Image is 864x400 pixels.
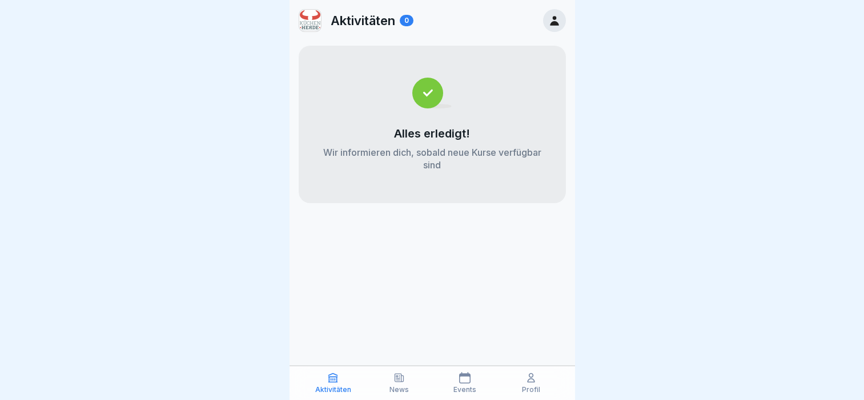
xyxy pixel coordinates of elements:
[322,146,543,171] p: Wir informieren dich, sobald neue Kurse verfügbar sind
[315,386,351,394] p: Aktivitäten
[389,386,409,394] p: News
[412,78,452,108] img: completed.svg
[299,10,321,31] img: vyjpw951skg073owmonln6kd.png
[394,127,470,140] p: Alles erledigt!
[453,386,476,394] p: Events
[522,386,540,394] p: Profil
[331,13,395,28] p: Aktivitäten
[400,15,413,26] div: 0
